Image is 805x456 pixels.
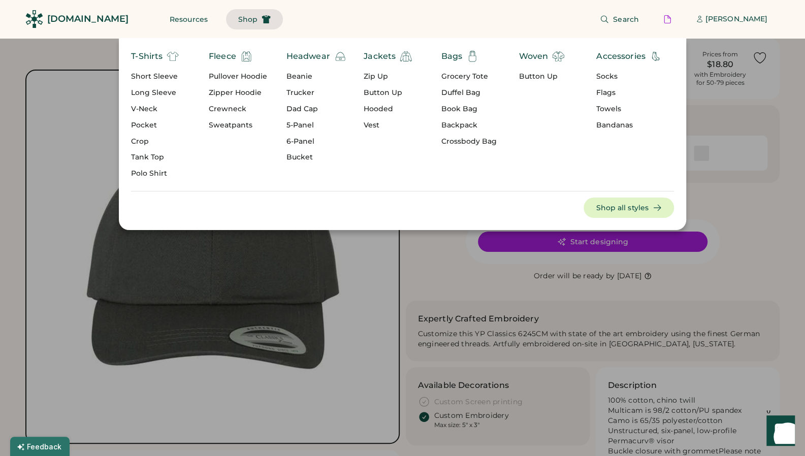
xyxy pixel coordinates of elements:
div: Fleece [209,50,236,62]
button: Shop [226,9,283,29]
div: Bucket [286,152,346,162]
span: Search [613,16,639,23]
div: Headwear [286,50,330,62]
img: jacket%20%281%29.svg [400,50,412,62]
div: Crop [131,137,179,147]
div: Tank Top [131,152,179,162]
img: Rendered Logo - Screens [25,10,43,28]
div: Sweatpants [209,120,267,131]
div: Dad Cap [286,104,346,114]
div: Jackets [364,50,396,62]
iframe: Front Chat [757,410,800,454]
div: 6-Panel [286,137,346,147]
button: Resources [157,9,220,29]
div: Trucker [286,88,346,98]
div: Button Up [364,88,412,98]
div: Zipper Hoodie [209,88,267,98]
div: Pullover Hoodie [209,72,267,82]
div: T-Shirts [131,50,163,62]
img: t-shirt%20%282%29.svg [167,50,179,62]
div: Grocery Tote [441,72,497,82]
img: shirt.svg [552,50,564,62]
div: [PERSON_NAME] [705,14,767,24]
div: Woven [519,50,548,62]
div: 5-Panel [286,120,346,131]
div: Book Bag [441,104,497,114]
div: Vest [364,120,412,131]
div: Duffel Bag [441,88,497,98]
div: Beanie [286,72,346,82]
div: Bags [441,50,463,62]
div: Backpack [441,120,497,131]
div: Button Up [519,72,564,82]
div: Pocket [131,120,179,131]
span: Shop [238,16,257,23]
div: Zip Up [364,72,412,82]
img: beanie.svg [334,50,346,62]
img: Totebag-01.svg [466,50,478,62]
div: Crossbody Bag [441,137,497,147]
img: hoodie.svg [240,50,252,62]
div: Flags [596,88,662,98]
div: Polo Shirt [131,169,179,179]
div: Towels [596,104,662,114]
div: Crewneck [209,104,267,114]
div: Hooded [364,104,412,114]
img: accessories-ab-01.svg [650,50,662,62]
div: Long Sleeve [131,88,179,98]
div: Bandanas [596,120,662,131]
button: Search [588,9,651,29]
button: Shop all styles [584,198,674,218]
div: Socks [596,72,662,82]
div: [DOMAIN_NAME] [47,13,128,25]
div: V-Neck [131,104,179,114]
div: Short Sleeve [131,72,179,82]
div: Accessories [596,50,646,62]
